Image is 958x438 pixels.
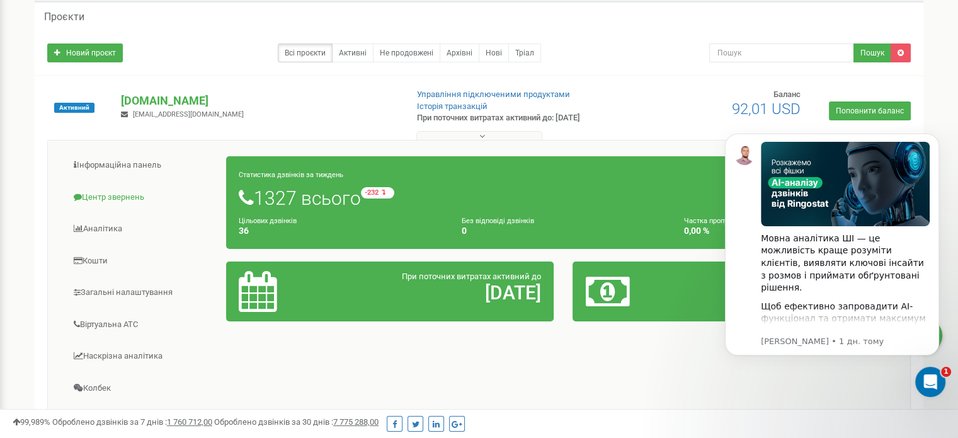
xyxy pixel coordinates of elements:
a: Управління підключеними продуктами [417,89,570,99]
a: Інформаційна панель [57,150,227,181]
u: 1 760 712,00 [167,417,212,427]
small: Статистика дзвінків за тиждень [239,171,343,179]
button: Пошук [853,43,891,62]
span: Оброблено дзвінків за 30 днів : [214,417,379,427]
h2: 92,01 $ [693,282,888,303]
span: Активний [54,103,94,113]
small: -232 [361,187,394,199]
span: При поточних витратах активний до [402,272,541,281]
a: Архівні [440,43,479,62]
h4: 0 [462,226,666,236]
input: Пошук [709,43,854,62]
iframe: Intercom notifications повідомлення [706,115,958,404]
a: Історія транзакцій [417,101,488,111]
span: Баланс [773,89,801,99]
h1: 1327 всього [239,187,888,209]
h4: 36 [239,226,443,236]
a: Нові [479,43,509,62]
span: 99,989% [13,417,50,427]
h5: Проєкти [44,11,84,23]
a: Поповнити баланс [829,101,911,120]
a: Наскрізна аналітика [57,341,227,372]
small: Без відповіді дзвінків [462,217,534,225]
a: Всі проєкти [278,43,333,62]
span: 92,01 USD [732,100,801,118]
span: 1 [941,367,951,377]
p: [DOMAIN_NAME] [121,93,396,109]
h2: [DATE] [346,282,541,303]
p: При поточних витратах активний до: [DATE] [417,112,619,124]
iframe: Intercom live chat [915,367,945,397]
a: Кошти [57,246,227,277]
a: Не продовжені [373,43,440,62]
a: Тріал [508,43,541,62]
a: Новий проєкт [47,43,123,62]
small: Частка пропущених дзвінків [684,217,777,225]
a: Аналiтика [57,214,227,245]
small: Цільових дзвінків [239,217,297,225]
span: Оброблено дзвінків за 7 днів : [52,417,212,427]
h4: 0,00 % [684,226,888,236]
a: Колбек [57,373,227,404]
a: Активні [332,43,374,62]
a: Центр звернень [57,182,227,213]
a: Віртуальна АТС [57,309,227,340]
span: [EMAIL_ADDRESS][DOMAIN_NAME] [133,110,244,118]
a: Загальні налаштування [57,277,227,308]
u: 7 775 288,00 [333,417,379,427]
